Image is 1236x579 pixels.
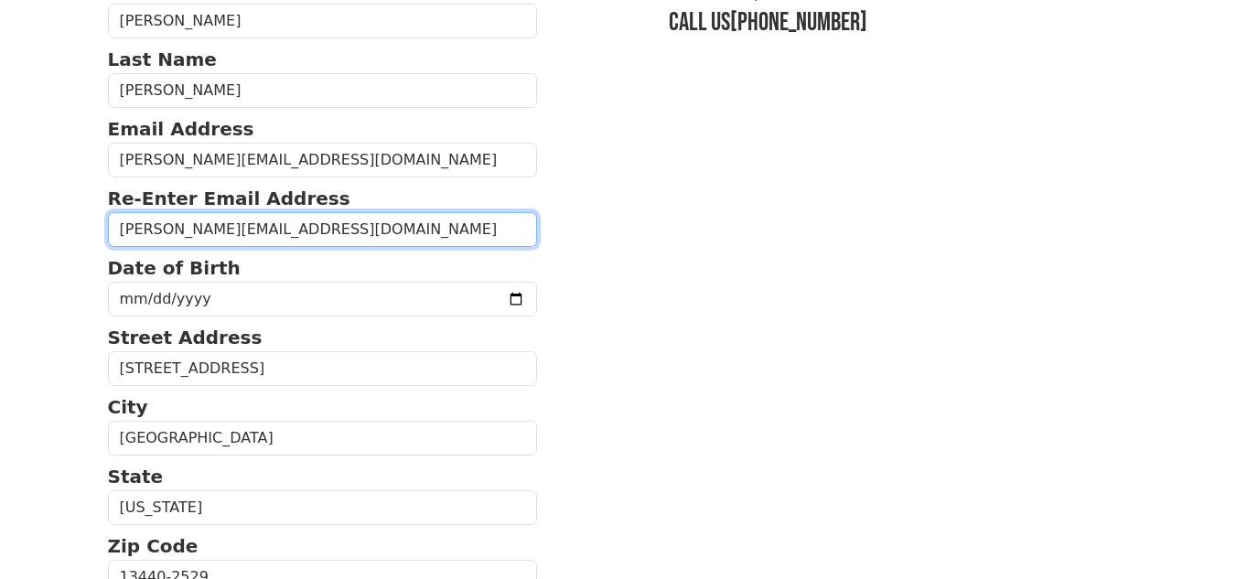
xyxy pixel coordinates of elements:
[108,48,217,70] strong: Last Name
[108,188,350,209] strong: Re-Enter Email Address
[108,421,538,456] input: City
[669,7,1128,38] h3: Call us
[108,73,538,108] input: Last Name
[108,466,164,488] strong: State
[108,396,148,418] strong: City
[108,257,241,279] strong: Date of Birth
[108,118,254,140] strong: Email Address
[730,7,867,38] a: [PHONE_NUMBER]
[108,4,538,38] input: First Name
[108,327,263,348] strong: Street Address
[108,143,538,177] input: Email Address
[108,351,538,386] input: Street Address
[108,535,199,557] strong: Zip Code
[108,212,538,247] input: Re-Enter Email Address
